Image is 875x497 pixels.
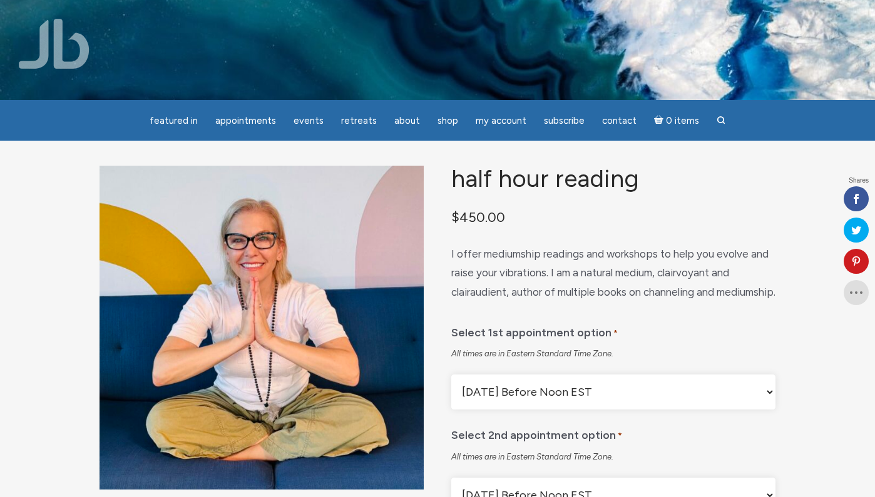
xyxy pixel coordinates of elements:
span: Contact [602,115,637,126]
span: Subscribe [544,115,585,126]
a: About [387,109,427,133]
a: Events [286,109,331,133]
img: Half Hour Reading [100,166,424,489]
label: Select 2nd appointment option [451,419,622,446]
span: $ [451,209,459,225]
span: Retreats [341,115,377,126]
a: Shop [430,109,466,133]
label: Select 1st appointment option [451,317,618,344]
h1: Half Hour Reading [451,166,775,193]
span: My Account [476,115,526,126]
bdi: 450.00 [451,209,505,225]
a: Retreats [334,109,384,133]
a: Contact [595,109,644,133]
span: featured in [150,115,198,126]
span: About [394,115,420,126]
a: Subscribe [536,109,592,133]
span: 0 items [666,116,699,126]
img: Jamie Butler. The Everyday Medium [19,19,90,69]
a: featured in [142,109,205,133]
p: I offer mediumship readings and workshops to help you evolve and raise your vibrations. I am a na... [451,244,775,302]
span: Shop [437,115,458,126]
div: All times are in Eastern Standard Time Zone. [451,348,775,359]
a: My Account [468,109,534,133]
span: Appointments [215,115,276,126]
i: Cart [654,115,666,126]
span: Shares [849,178,869,184]
a: Cart0 items [647,108,707,133]
a: Appointments [208,109,284,133]
span: Events [294,115,324,126]
div: All times are in Eastern Standard Time Zone. [451,451,775,463]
